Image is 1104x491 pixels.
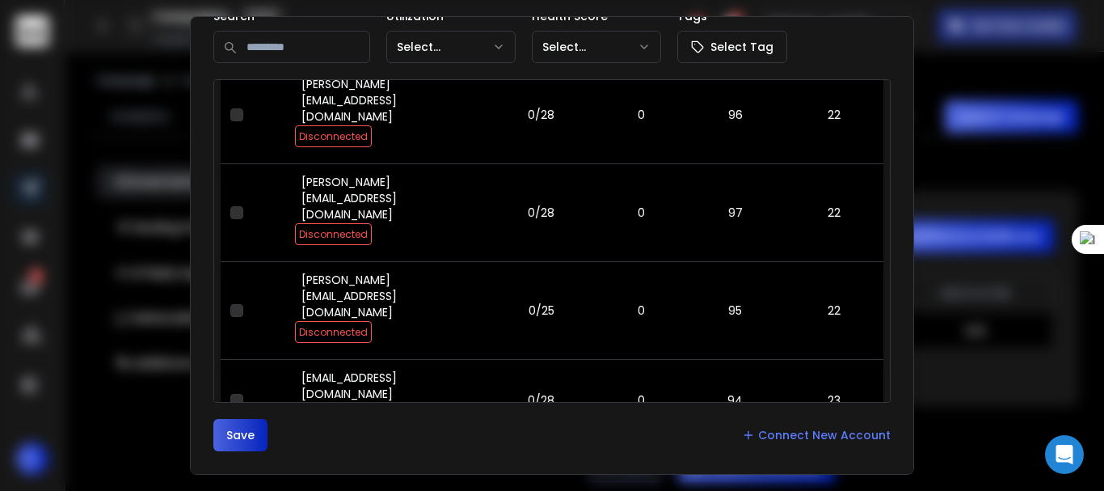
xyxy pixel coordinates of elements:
td: 0/25 [485,261,597,359]
p: 0 [607,107,676,123]
button: Select Tag [677,31,787,63]
td: 95 [685,261,784,359]
button: Select... [386,31,516,63]
td: 22 [785,66,883,163]
td: 0/28 [485,163,597,261]
span: Disconnected [295,321,372,343]
p: 0 [607,205,676,221]
p: [PERSON_NAME][EMAIL_ADDRESS][DOMAIN_NAME] [301,174,475,222]
div: Open Intercom Messenger [1045,435,1084,474]
button: Save [213,419,268,451]
td: 97 [685,163,784,261]
td: 96 [685,66,784,163]
td: 94 [685,359,784,441]
p: [EMAIL_ADDRESS][DOMAIN_NAME] [301,370,475,402]
p: 0 [607,303,676,319]
p: [PERSON_NAME][EMAIL_ADDRESS][DOMAIN_NAME] [301,76,475,125]
td: 0/28 [485,359,597,441]
p: 0 [607,392,676,408]
td: 22 [785,261,883,359]
p: [PERSON_NAME][EMAIL_ADDRESS][DOMAIN_NAME] [301,272,475,320]
span: Disconnected [295,223,372,245]
a: Connect New Account [742,427,891,443]
td: 0/28 [485,66,597,163]
button: Select... [532,31,661,63]
span: Disconnected [295,125,372,147]
td: 23 [785,359,883,441]
td: 22 [785,163,883,261]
